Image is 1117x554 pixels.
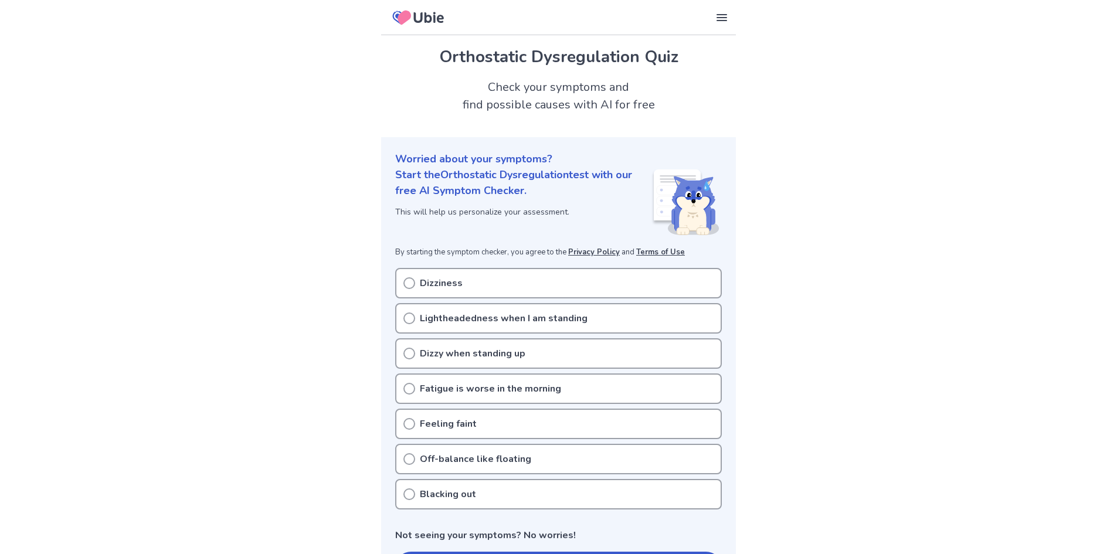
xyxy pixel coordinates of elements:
a: Privacy Policy [568,247,620,257]
p: Start the Orthostatic Dysregulation test with our free AI Symptom Checker. [395,167,651,199]
p: Worried about your symptoms? [395,151,722,167]
p: Feeling faint [420,417,477,431]
p: By starting the symptom checker, you agree to the and [395,247,722,259]
p: Lightheadedness when I am standing [420,311,588,325]
h2: Check your symptoms and find possible causes with AI for free [381,79,736,114]
p: Fatigue is worse in the morning [420,382,561,396]
p: Blacking out [420,487,476,501]
a: Terms of Use [636,247,685,257]
img: Shiba [651,169,719,235]
h1: Orthostatic Dysregulation Quiz [395,45,722,69]
p: This will help us personalize your assessment. [395,206,651,218]
p: Off-balance like floating [420,452,531,466]
p: Dizziness [420,276,463,290]
p: Dizzy when standing up [420,346,525,361]
p: Not seeing your symptoms? No worries! [395,528,722,542]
